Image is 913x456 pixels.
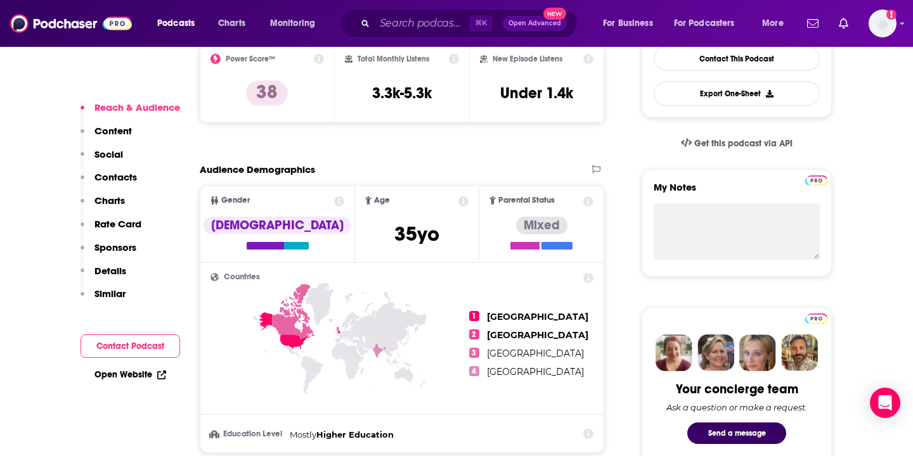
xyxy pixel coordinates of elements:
span: 2 [469,329,479,339]
h3: 3.3k-5.3k [372,84,432,103]
h2: Audience Demographics [200,163,315,175]
span: 35 yo [394,222,439,246]
span: [GEOGRAPHIC_DATA] [487,311,588,322]
a: Pro website [805,174,827,186]
span: More [762,15,784,32]
p: Charts [94,194,125,206]
button: Send a message [687,422,786,444]
span: Age [374,196,390,205]
img: Podchaser Pro [805,175,827,186]
button: open menu [261,13,332,34]
h3: Under 1.4k [500,84,573,103]
span: Higher Education [316,429,394,440]
button: Sponsors [81,241,136,265]
div: Mixed [516,217,567,234]
p: Content [94,125,132,137]
button: Similar [81,288,126,311]
h2: Total Monthly Listens [358,54,429,63]
span: For Business [603,15,653,32]
button: Contacts [81,171,137,194]
h2: New Episode Listens [493,54,562,63]
span: [GEOGRAPHIC_DATA] [487,366,584,377]
button: Contact Podcast [81,334,180,358]
h3: Education Level [210,430,285,438]
img: Jules Profile [739,334,776,371]
span: [GEOGRAPHIC_DATA] [487,329,588,341]
button: open menu [594,13,669,34]
img: Podchaser - Follow, Share and Rate Podcasts [10,11,132,35]
svg: Add a profile image [886,9,897,20]
button: Reach & Audience [81,101,180,125]
a: Pro website [805,312,827,324]
h2: Power Score™ [226,54,275,63]
p: Social [94,148,123,160]
img: Podchaser Pro [805,313,827,324]
img: Sydney Profile [656,334,692,371]
button: open menu [666,13,753,34]
a: Show notifications dropdown [834,13,853,34]
span: ⌘ K [469,15,493,32]
p: Contacts [94,171,137,183]
img: Barbara Profile [697,334,734,371]
button: open menu [753,13,800,34]
span: Gender [221,196,250,205]
a: Contact This Podcast [654,46,820,71]
span: 3 [469,348,479,358]
span: Countries [224,273,260,281]
a: Open Website [94,369,166,380]
p: Reach & Audience [94,101,180,113]
span: [GEOGRAPHIC_DATA] [487,348,584,359]
span: Parental Status [498,196,555,205]
button: Details [81,265,126,288]
input: Search podcasts, credits, & more... [375,13,469,34]
button: Export One-Sheet [654,81,820,106]
a: Show notifications dropdown [802,13,824,34]
span: Podcasts [157,15,195,32]
p: Sponsors [94,241,136,253]
button: Rate Card [81,218,141,241]
a: Get this podcast via API [671,128,803,159]
span: For Podcasters [674,15,735,32]
span: Charts [218,15,245,32]
button: Open AdvancedNew [503,16,567,31]
div: Open Intercom Messenger [870,388,900,418]
span: New [543,8,566,20]
p: Details [94,265,126,277]
div: Search podcasts, credits, & more... [352,9,590,38]
span: 4 [469,366,479,376]
p: Similar [94,288,126,300]
span: Open Advanced [508,20,561,27]
span: Get this podcast via API [694,138,793,149]
button: Show profile menu [869,9,897,37]
div: Ask a question or make a request. [666,402,807,412]
div: Your concierge team [676,381,798,397]
p: 38 [246,80,288,106]
img: User Profile [869,9,897,37]
button: Content [81,125,132,148]
span: Monitoring [270,15,315,32]
span: Mostly [290,429,316,440]
div: [DEMOGRAPHIC_DATA] [204,217,351,234]
span: Logged in as saraatspark [869,9,897,37]
a: Charts [210,13,253,34]
p: Rate Card [94,218,141,230]
button: open menu [148,13,211,34]
span: 1 [469,311,479,321]
button: Charts [81,194,125,218]
label: My Notes [654,181,820,203]
button: Social [81,148,123,172]
img: Jon Profile [781,334,818,371]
